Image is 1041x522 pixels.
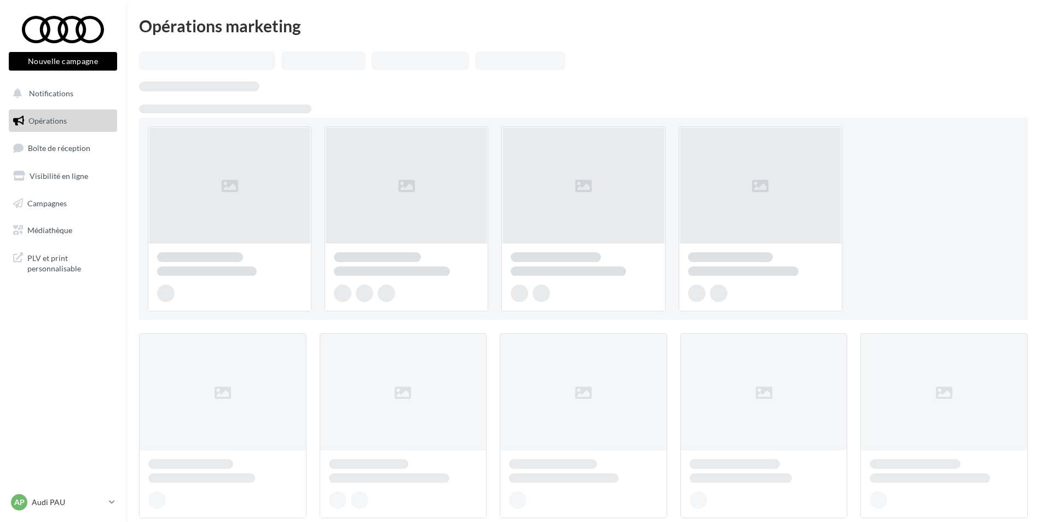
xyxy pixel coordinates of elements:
span: Notifications [29,89,73,98]
a: Campagnes [7,192,119,215]
a: Boîte de réception [7,136,119,160]
button: Notifications [7,82,115,105]
span: Campagnes [27,198,67,207]
a: PLV et print personnalisable [7,246,119,279]
span: Médiathèque [27,225,72,235]
button: Nouvelle campagne [9,52,117,71]
span: Boîte de réception [28,143,90,153]
a: Visibilité en ligne [7,165,119,188]
a: AP Audi PAU [9,492,117,513]
a: Opérations [7,109,119,132]
span: Opérations [28,116,67,125]
span: Visibilité en ligne [30,171,88,181]
div: Opérations marketing [139,18,1028,34]
p: Audi PAU [32,497,105,508]
a: Médiathèque [7,219,119,242]
span: PLV et print personnalisable [27,251,113,274]
span: AP [14,497,25,508]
